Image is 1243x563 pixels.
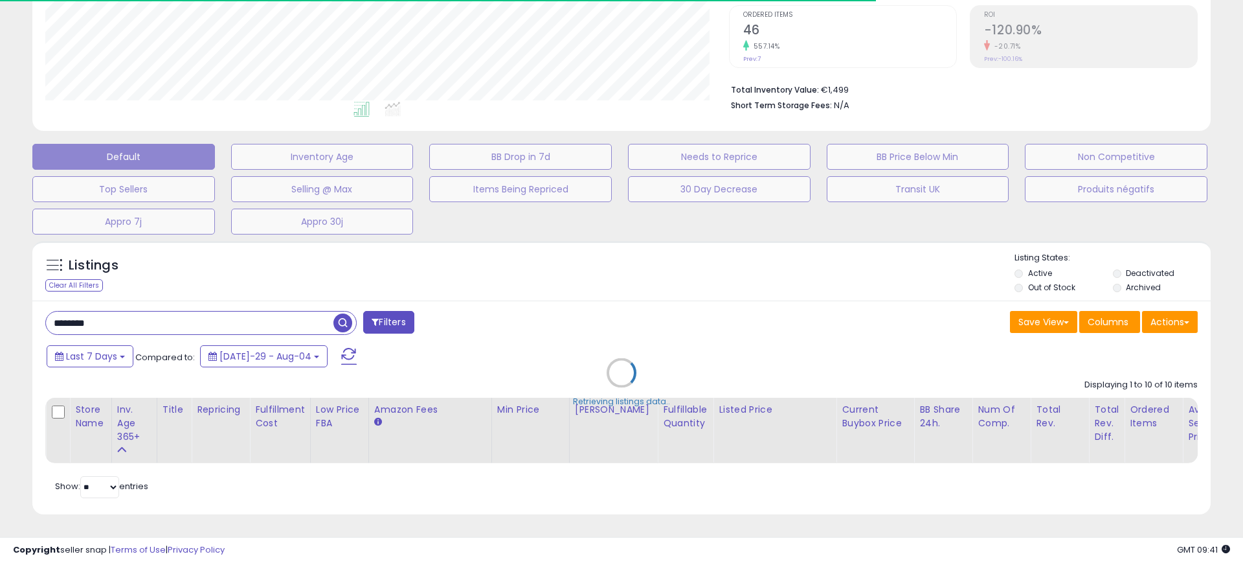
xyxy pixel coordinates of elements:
[429,144,612,170] button: BB Drop in 7d
[990,41,1021,51] small: -20.71%
[13,544,60,556] strong: Copyright
[32,144,215,170] button: Default
[1025,176,1207,202] button: Produits négatifs
[749,41,780,51] small: 557.14%
[13,544,225,557] div: seller snap | |
[731,100,832,111] b: Short Term Storage Fees:
[231,176,414,202] button: Selling @ Max
[1025,144,1207,170] button: Non Competitive
[32,176,215,202] button: Top Sellers
[827,144,1009,170] button: BB Price Below Min
[111,544,166,556] a: Terms of Use
[231,144,414,170] button: Inventory Age
[743,12,956,19] span: Ordered Items
[1177,544,1230,556] span: 2025-08-12 09:41 GMT
[231,209,414,235] button: Appro 30j
[731,84,819,95] b: Total Inventory Value:
[32,209,215,235] button: Appro 7j
[573,395,670,407] div: Retrieving listings data..
[984,55,1022,63] small: Prev: -100.16%
[743,23,956,40] h2: 46
[743,55,761,63] small: Prev: 7
[628,176,811,202] button: 30 Day Decrease
[984,23,1197,40] h2: -120.90%
[731,81,1188,97] li: €1,499
[628,144,811,170] button: Needs to Reprice
[827,176,1009,202] button: Transit UK
[984,12,1197,19] span: ROI
[429,176,612,202] button: Items Being Repriced
[834,99,849,111] span: N/A
[168,544,225,556] a: Privacy Policy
